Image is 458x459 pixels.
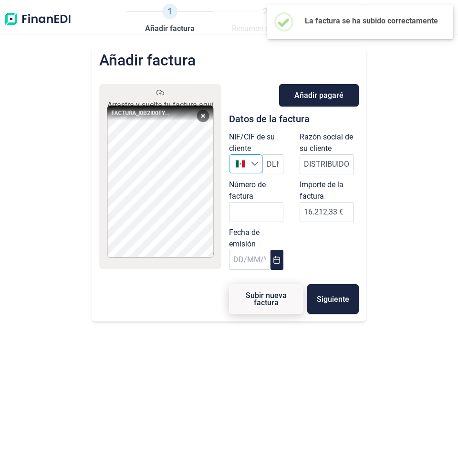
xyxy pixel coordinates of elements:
[300,179,354,202] label: Importe de la factura
[294,92,343,99] span: Añadir pagaré
[162,4,177,19] span: 1
[229,250,271,270] input: DD/MM/YYYY
[279,84,359,107] button: Añadir pagaré
[317,296,349,303] span: Siguiente
[229,131,283,154] label: NIF/CIF de su cliente
[4,4,72,34] img: Logo de aplicación
[99,53,196,67] h2: Añadir factura
[145,4,195,34] a: 1Añadir factura
[305,16,438,25] h2: La factura se ha subido correctamente
[229,179,283,202] label: Número de factura
[244,292,288,306] span: Subir nueva factura
[103,99,218,122] div: Arrastra y suelta tu factura aquí o
[229,284,303,314] button: Subir nueva factura
[145,23,195,34] span: Añadir factura
[300,131,354,154] label: Razón social de su cliente
[229,227,283,250] label: Fecha de emisión
[307,284,359,314] button: Siguiente
[271,250,283,270] button: Choose Date
[251,155,262,173] div: Seleccione un país
[229,114,359,124] h3: Datos de la factura
[236,159,245,168] img: MX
